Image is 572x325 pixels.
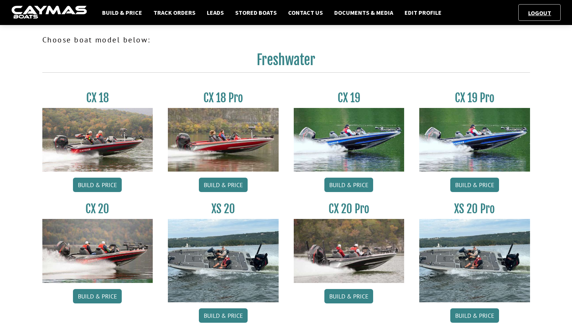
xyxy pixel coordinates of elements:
[231,8,281,17] a: Stored Boats
[294,91,405,105] h3: CX 19
[450,308,499,323] a: Build & Price
[294,219,405,283] img: CX-20Pro_thumbnail.jpg
[450,178,499,192] a: Build & Price
[73,289,122,303] a: Build & Price
[324,178,373,192] a: Build & Price
[98,8,146,17] a: Build & Price
[42,34,530,45] p: Choose boat model below:
[294,202,405,216] h3: CX 20 Pro
[419,202,530,216] h3: XS 20 Pro
[168,91,279,105] h3: CX 18 Pro
[42,202,153,216] h3: CX 20
[419,108,530,172] img: CX19_thumbnail.jpg
[150,8,199,17] a: Track Orders
[401,8,445,17] a: Edit Profile
[330,8,397,17] a: Documents & Media
[42,219,153,283] img: CX-20_thumbnail.jpg
[168,202,279,216] h3: XS 20
[419,219,530,302] img: XS_20_resized.jpg
[42,91,153,105] h3: CX 18
[324,289,373,303] a: Build & Price
[168,108,279,172] img: CX-18SS_thumbnail.jpg
[168,219,279,302] img: XS_20_resized.jpg
[203,8,228,17] a: Leads
[294,108,405,172] img: CX19_thumbnail.jpg
[524,9,555,17] a: Logout
[419,91,530,105] h3: CX 19 Pro
[199,178,248,192] a: Build & Price
[11,6,87,20] img: caymas-dealer-connect-2ed40d3bc7270c1d8d7ffb4b79bf05adc795679939227970def78ec6f6c03838.gif
[73,178,122,192] a: Build & Price
[42,108,153,172] img: CX-18S_thumbnail.jpg
[42,52,530,73] h2: Freshwater
[199,308,248,323] a: Build & Price
[284,8,327,17] a: Contact Us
